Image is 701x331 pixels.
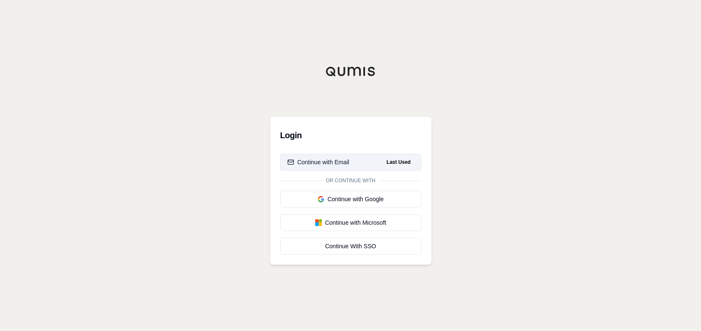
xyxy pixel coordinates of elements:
span: Last Used [383,157,414,167]
div: Continue with Email [287,158,349,166]
button: Continue with EmailLast Used [280,154,421,171]
span: Or continue with [323,177,379,184]
img: Qumis [326,66,376,76]
button: Continue with Google [280,191,421,208]
h3: Login [280,127,421,144]
a: Continue With SSO [280,238,421,255]
div: Continue with Microsoft [287,218,414,227]
div: Continue With SSO [287,242,414,250]
div: Continue with Google [287,195,414,203]
button: Continue with Microsoft [280,214,421,231]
